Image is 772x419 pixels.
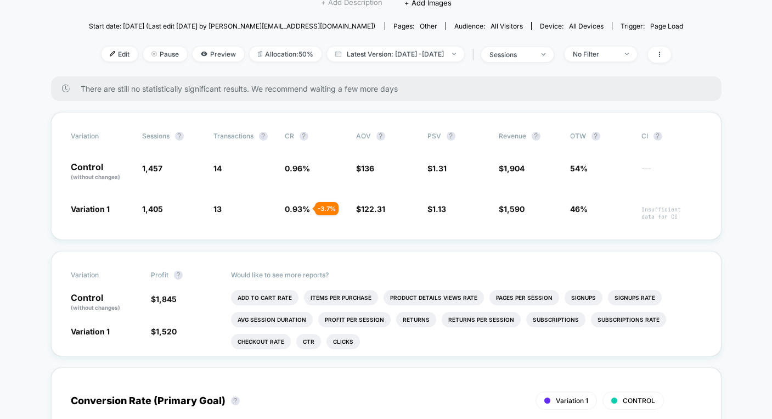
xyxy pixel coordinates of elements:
[285,164,310,173] span: 0.96 %
[213,132,253,140] span: Transactions
[71,132,131,141] span: Variation
[174,271,183,280] button: ?
[489,51,533,59] div: sessions
[504,164,525,173] span: 1,904
[89,22,375,30] span: Start date: [DATE] (Last edit [DATE] by [PERSON_NAME][EMAIL_ADDRESS][DOMAIN_NAME])
[641,206,702,220] span: Insufficient data for CI
[570,164,588,173] span: 54%
[427,204,446,214] span: $
[625,53,629,55] img: end
[565,290,602,305] li: Signups
[504,204,525,214] span: 1,590
[285,132,294,140] span: CR
[213,164,222,173] span: 14
[71,204,110,214] span: Variation 1
[447,132,455,141] button: ?
[499,204,525,214] span: $
[621,22,683,30] div: Trigger:
[653,132,662,141] button: ?
[608,290,662,305] li: Signups Rate
[526,312,585,327] li: Subscriptions
[285,204,310,214] span: 0.93 %
[175,132,184,141] button: ?
[213,204,222,214] span: 13
[570,204,588,214] span: 46%
[376,132,385,141] button: ?
[499,132,526,140] span: Revenue
[393,22,437,30] div: Pages:
[71,271,131,280] span: Variation
[300,132,308,141] button: ?
[532,132,540,141] button: ?
[556,396,588,405] span: Variation 1
[650,22,683,30] span: Page Load
[335,51,341,57] img: calendar
[142,164,162,173] span: 1,457
[384,290,484,305] li: Product Details Views Rate
[110,51,115,57] img: edit
[396,312,436,327] li: Returns
[231,334,291,349] li: Checkout Rate
[491,22,523,30] span: All Visitors
[591,132,600,141] button: ?
[432,204,446,214] span: 1.13
[231,312,313,327] li: Avg Session Duration
[573,50,617,58] div: No Filter
[427,164,447,173] span: $
[489,290,559,305] li: Pages Per Session
[156,327,177,336] span: 1,520
[327,47,464,62] span: Latest Version: [DATE] - [DATE]
[151,294,177,304] span: $
[315,202,339,215] div: - 3.7 %
[569,22,604,30] span: all devices
[81,84,700,93] span: There are still no statistically significant results. We recommend waiting a few more days
[531,22,612,30] span: Device:
[250,47,322,62] span: Allocation: 50%
[570,132,630,141] span: OTW
[361,164,374,173] span: 136
[318,312,391,327] li: Profit Per Session
[452,53,456,55] img: end
[231,396,240,405] button: ?
[356,204,385,214] span: $
[142,132,170,140] span: Sessions
[71,304,120,311] span: (without changes)
[258,51,262,57] img: rebalance
[470,47,481,63] span: |
[542,53,545,55] img: end
[296,334,321,349] li: Ctr
[591,312,666,327] li: Subscriptions Rate
[427,132,441,140] span: PSV
[193,47,244,62] span: Preview
[641,165,702,181] span: ---
[361,204,385,214] span: 122.31
[231,290,298,305] li: Add To Cart Rate
[641,132,702,141] span: CI
[326,334,360,349] li: Clicks
[71,163,131,181] p: Control
[356,132,371,140] span: AOV
[71,174,120,180] span: (without changes)
[623,396,655,405] span: CONTROL
[71,327,110,336] span: Variation 1
[356,164,374,173] span: $
[102,47,138,62] span: Edit
[499,164,525,173] span: $
[304,290,378,305] li: Items Per Purchase
[259,132,268,141] button: ?
[231,271,702,279] p: Would like to see more reports?
[142,204,163,214] span: 1,405
[151,51,157,57] img: end
[71,293,140,312] p: Control
[156,294,177,304] span: 1,845
[454,22,523,30] div: Audience:
[432,164,447,173] span: 1.31
[143,47,187,62] span: Pause
[442,312,521,327] li: Returns Per Session
[420,22,437,30] span: other
[151,327,177,336] span: $
[151,271,168,279] span: Profit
